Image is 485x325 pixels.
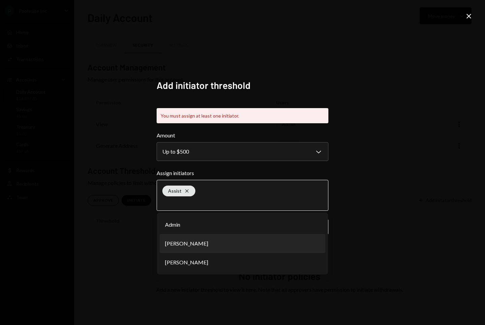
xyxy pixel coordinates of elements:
[160,253,325,272] li: [PERSON_NAME]
[157,108,328,123] div: You must assign at least one initiator.
[157,131,328,139] label: Amount
[160,234,325,253] li: [PERSON_NAME]
[157,142,328,161] button: Amount
[160,215,325,234] li: Admin
[162,186,195,196] div: Assist
[157,79,328,92] h2: Add initiator threshold
[157,169,328,177] label: Assign initiators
